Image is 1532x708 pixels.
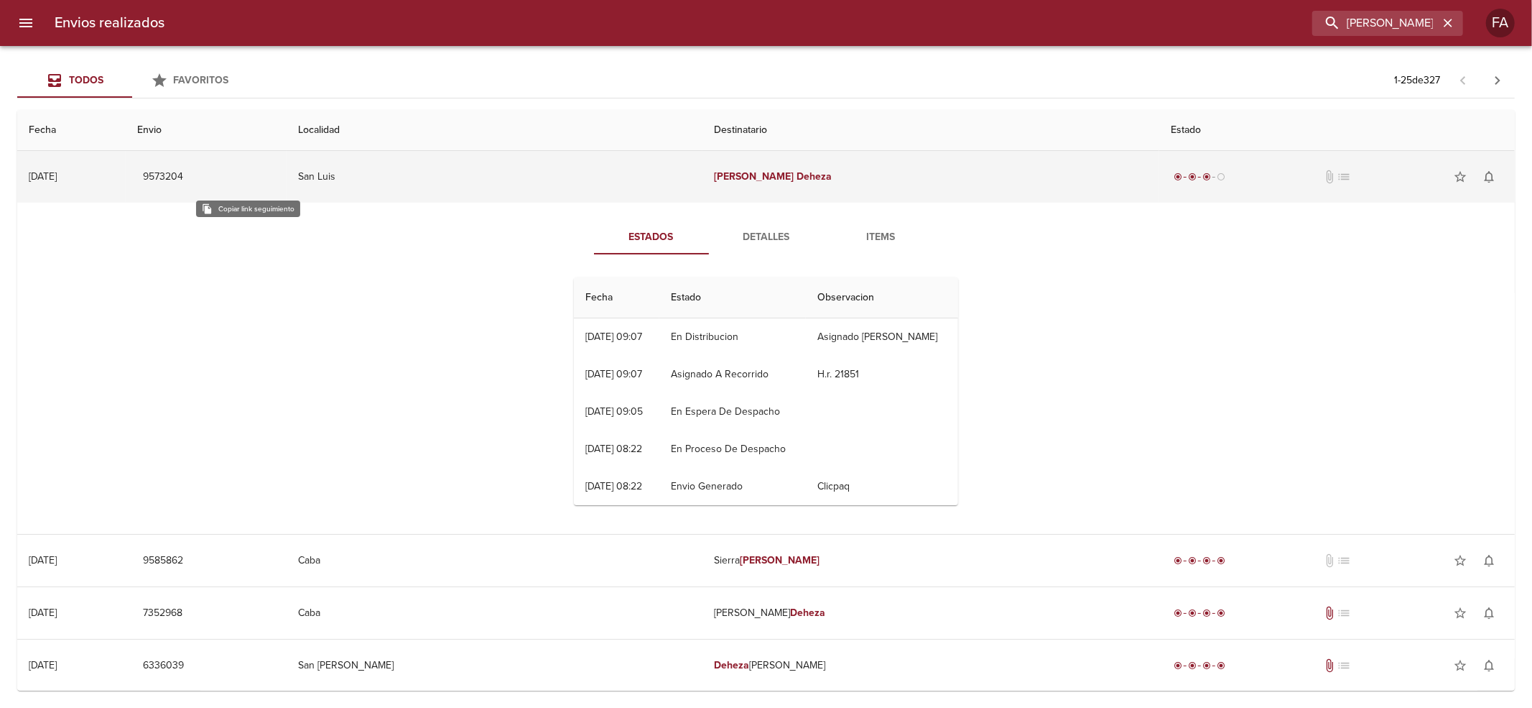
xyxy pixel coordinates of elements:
div: Tabs Envios [17,63,247,98]
span: radio_button_unchecked [1217,173,1225,181]
div: [DATE] [29,554,57,566]
span: Todos [69,74,103,86]
span: Estados [603,229,700,247]
div: Tabs detalle de guia [594,220,939,254]
span: 9573204 [143,168,183,186]
span: notifications_none [1482,606,1496,620]
h6: Envios realizados [55,12,164,35]
span: 9585862 [143,552,183,570]
em: Deheza [797,170,832,183]
span: radio_button_checked [1188,556,1197,565]
button: Agregar a favoritos [1446,651,1475,680]
input: buscar [1312,11,1439,36]
span: radio_button_checked [1217,609,1225,617]
span: Favoritos [174,74,229,86]
span: Detalles [718,229,815,247]
td: Clicpaq [806,468,958,505]
button: 9585862 [137,548,189,574]
span: radio_button_checked [1188,661,1197,670]
td: [PERSON_NAME] [702,587,1159,639]
span: radio_button_checked [1202,609,1211,617]
button: Agregar a favoritos [1446,162,1475,191]
td: En Espera De Despacho [659,393,806,431]
td: Asignado A Recorrido [659,356,806,393]
button: Activar notificaciones [1475,162,1503,191]
button: menu [9,6,43,40]
div: Entregado [1171,606,1228,620]
td: En Proceso De Despacho [659,431,806,468]
em: [PERSON_NAME] [740,554,820,566]
span: star_border [1453,170,1467,184]
span: Pagina anterior [1446,73,1480,87]
span: radio_button_checked [1202,173,1211,181]
em: Deheza [790,607,825,619]
th: Envio [126,110,287,151]
td: Envio Generado [659,468,806,505]
span: radio_button_checked [1202,556,1211,565]
span: radio_button_checked [1174,661,1182,670]
span: radio_button_checked [1188,609,1197,617]
span: radio_button_checked [1174,609,1182,617]
div: Entregado [1171,658,1228,673]
span: Tiene documentos adjuntos [1323,658,1337,673]
span: radio_button_checked [1202,661,1211,670]
td: Asignado [PERSON_NAME] [806,318,958,356]
span: radio_button_checked [1174,173,1182,181]
span: 6336039 [143,657,184,675]
button: Agregar a favoritos [1446,546,1475,575]
button: 6336039 [137,653,190,679]
div: [DATE] 08:22 [585,480,642,492]
span: radio_button_checked [1188,173,1197,181]
em: Deheza [714,659,749,671]
span: radio_button_checked [1174,556,1182,565]
td: Caba [287,587,702,639]
span: star_border [1453,553,1467,568]
span: No tiene documentos adjuntos [1323,553,1337,568]
td: Sierra [702,535,1159,587]
div: [DATE] 09:07 [585,331,642,343]
th: Fecha [17,110,126,151]
span: notifications_none [1482,170,1496,184]
span: star_border [1453,658,1467,673]
div: Entregado [1171,553,1228,568]
span: No tiene pedido asociado [1337,170,1352,184]
span: 7352968 [143,604,182,622]
th: Localidad [287,110,702,151]
div: [DATE] 09:07 [585,368,642,380]
th: Estado [1159,110,1515,151]
span: Items [832,229,930,247]
div: [DATE] 08:22 [585,443,642,455]
td: San [PERSON_NAME] [287,640,702,691]
span: No tiene pedido asociado [1337,658,1352,673]
table: Tabla de seguimiento [574,277,958,505]
button: Activar notificaciones [1475,651,1503,680]
span: notifications_none [1482,658,1496,673]
span: star_border [1453,606,1467,620]
div: [DATE] 09:05 [585,405,643,418]
span: radio_button_checked [1217,661,1225,670]
td: Caba [287,535,702,587]
div: FA [1486,9,1515,37]
td: H.r. 21851 [806,356,958,393]
span: No tiene documentos adjuntos [1323,170,1337,184]
th: Destinatario [702,110,1159,151]
td: San Luis [287,151,702,203]
div: En viaje [1171,170,1228,184]
div: [DATE] [29,607,57,619]
div: [DATE] [29,659,57,671]
td: En Distribucion [659,318,806,356]
button: 7352968 [137,600,188,627]
button: Activar notificaciones [1475,546,1503,575]
button: Agregar a favoritos [1446,599,1475,627]
button: 9573204 [137,164,189,190]
span: radio_button_checked [1217,556,1225,565]
th: Fecha [574,277,659,318]
span: notifications_none [1482,553,1496,568]
div: [DATE] [29,170,57,183]
button: Activar notificaciones [1475,599,1503,627]
span: Tiene documentos adjuntos [1323,606,1337,620]
span: Pagina siguiente [1480,63,1515,98]
span: No tiene pedido asociado [1337,553,1352,568]
p: 1 - 25 de 327 [1394,73,1440,88]
em: [PERSON_NAME] [714,170,794,183]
